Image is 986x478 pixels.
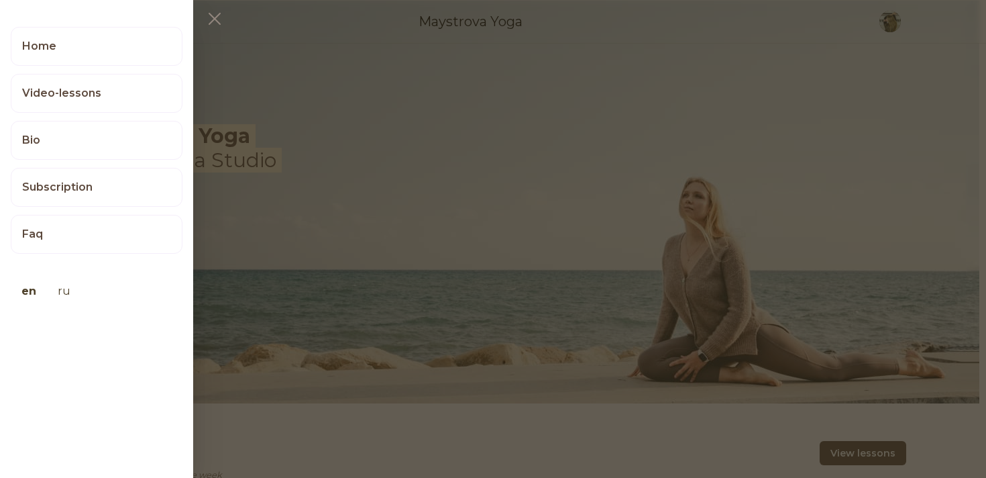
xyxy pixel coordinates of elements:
[11,168,182,207] a: Subscription
[11,74,182,113] a: Video-lessons
[11,121,182,160] a: Bio
[11,27,182,66] a: Home
[47,273,81,310] a: ru
[11,215,182,254] a: Faq
[11,273,47,310] a: en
